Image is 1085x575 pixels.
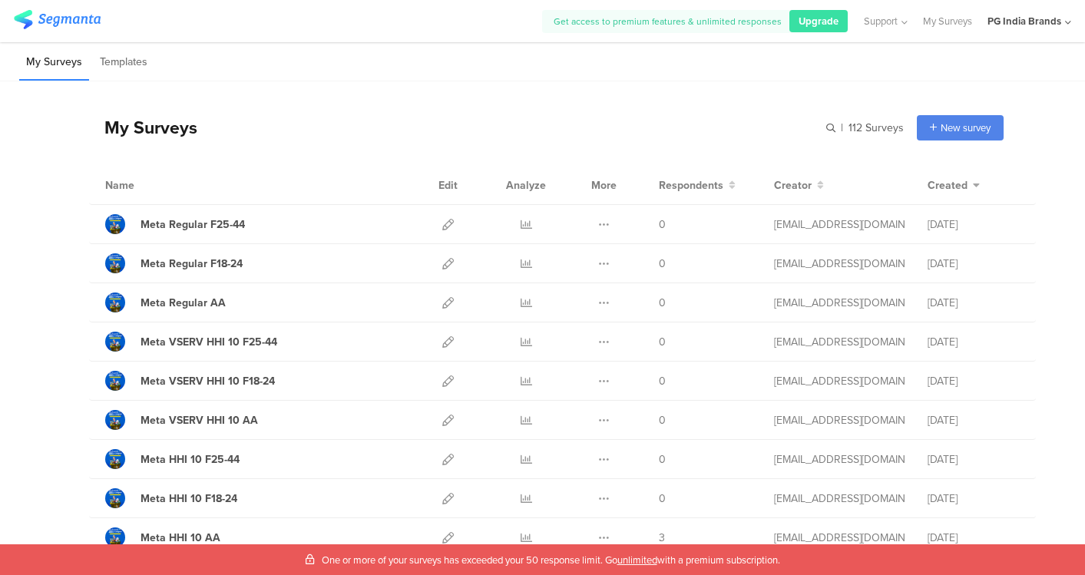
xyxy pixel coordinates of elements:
div: [DATE] [928,334,1020,350]
div: kar.s.1@pg.com [774,295,905,311]
div: PG India Brands [987,14,1061,28]
span: 0 [659,373,666,389]
span: 0 [659,334,666,350]
div: [DATE] [928,295,1020,311]
div: [DATE] [928,412,1020,428]
li: Templates [93,45,154,81]
div: Meta VSERV HHI 10 F18-24 [141,373,275,389]
div: [DATE] [928,373,1020,389]
div: kar.s.1@pg.com [774,334,905,350]
div: Edit [432,166,465,204]
span: One or more of your surveys has exceeded your 50 response limit. Go with a premium subscription. [322,553,780,567]
span: New survey [941,121,991,135]
span: Created [928,177,968,193]
div: Meta HHI 10 F18-24 [141,491,237,507]
a: Meta VSERV HHI 10 F18-24 [105,371,275,391]
div: kar.s.1@pg.com [774,256,905,272]
div: kar.s.1@pg.com [774,412,905,428]
div: kar.s.1@pg.com [774,451,905,468]
span: Upgrade [799,14,839,28]
div: [DATE] [928,530,1020,546]
div: Meta VSERV HHI 10 F25-44 [141,334,277,350]
div: Meta HHI 10 F25-44 [141,451,240,468]
div: kar.s.1@pg.com [774,491,905,507]
a: Meta VSERV HHI 10 AA [105,410,258,430]
span: Support [864,14,898,28]
a: Meta HHI 10 AA [105,527,220,547]
span: | [839,120,845,136]
a: Meta Regular AA [105,292,226,312]
span: 0 [659,412,666,428]
div: Meta HHI 10 AA [141,530,220,546]
div: More [587,166,620,204]
span: Creator [774,177,812,193]
button: Created [928,177,980,193]
div: Meta Regular F18-24 [141,256,243,272]
div: kar.s.1@pg.com [774,216,905,233]
div: [DATE] [928,216,1020,233]
span: 0 [659,256,666,272]
a: Meta HHI 10 F25-44 [105,449,240,469]
a: Meta Regular F25-44 [105,214,245,234]
div: kar.s.1@pg.com [774,373,905,389]
button: Creator [774,177,824,193]
span: 0 [659,295,666,311]
button: Respondents [659,177,736,193]
span: 0 [659,216,666,233]
img: segmanta logo [14,10,101,29]
span: 0 [659,491,666,507]
a: Meta VSERV HHI 10 F25-44 [105,332,277,352]
span: Get access to premium features & unlimited responses [554,15,782,28]
div: [DATE] [928,491,1020,507]
span: 0 [659,451,666,468]
div: Name [105,177,197,193]
div: Meta VSERV HHI 10 AA [141,412,258,428]
div: [DATE] [928,256,1020,272]
div: Analyze [503,166,549,204]
a: Meta HHI 10 F18-24 [105,488,237,508]
div: [DATE] [928,451,1020,468]
a: Meta Regular F18-24 [105,253,243,273]
div: My Surveys [89,114,197,140]
div: Meta Regular AA [141,295,226,311]
div: Meta Regular F25-44 [141,216,245,233]
div: kar.s.1@pg.com [774,530,905,546]
span: unlimited [617,553,657,567]
span: Respondents [659,177,723,193]
span: 3 [659,530,665,546]
li: My Surveys [19,45,89,81]
span: 112 Surveys [848,120,904,136]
